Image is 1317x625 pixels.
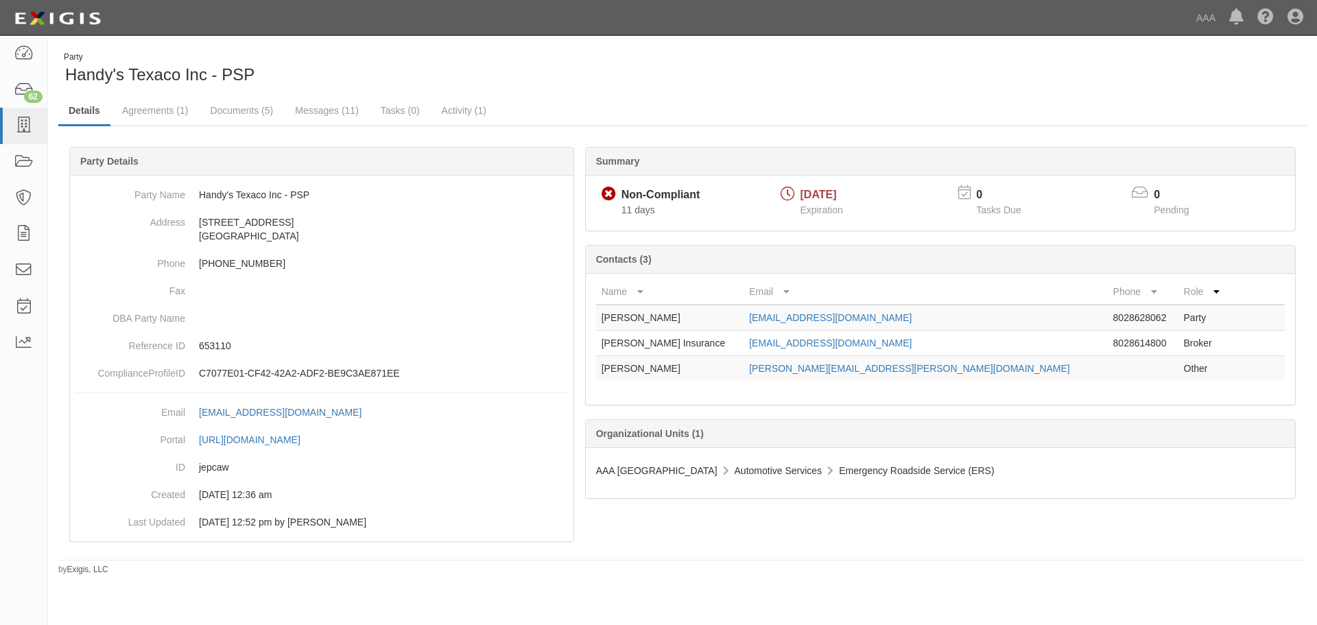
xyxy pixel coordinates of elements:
[75,426,185,447] dt: Portal
[1178,305,1230,331] td: Party
[112,97,198,124] a: Agreements (1)
[1178,279,1230,305] th: Role
[199,434,316,445] a: [URL][DOMAIN_NAME]
[75,453,185,474] dt: ID
[65,65,254,84] span: Handy's Texaco Inc - PSP
[621,204,655,215] span: Since 09/29/2025
[800,189,837,200] span: [DATE]
[1154,204,1189,215] span: Pending
[1178,356,1230,381] td: Other
[596,156,640,167] b: Summary
[1108,305,1178,331] td: 8028628062
[75,209,568,250] dd: [STREET_ADDRESS] [GEOGRAPHIC_DATA]
[976,204,1021,215] span: Tasks Due
[1108,331,1178,356] td: 8028614800
[839,465,994,476] span: Emergency Roadside Service (ERS)
[75,481,568,508] dd: 03/10/2023 12:36 am
[431,97,497,124] a: Activity (1)
[75,305,185,325] dt: DBA Party Name
[596,465,717,476] span: AAA [GEOGRAPHIC_DATA]
[749,338,912,349] a: [EMAIL_ADDRESS][DOMAIN_NAME]
[75,481,185,502] dt: Created
[199,366,568,380] p: C7077E01-CF42-42A2-ADF2-BE9C3AE871EE
[749,363,1070,374] a: [PERSON_NAME][EMAIL_ADDRESS][PERSON_NAME][DOMAIN_NAME]
[75,453,568,481] dd: jepcaw
[75,277,185,298] dt: Fax
[1154,187,1206,203] p: 0
[75,181,568,209] dd: Handy's Texaco Inc - PSP
[199,405,361,419] div: [EMAIL_ADDRESS][DOMAIN_NAME]
[1257,10,1274,26] i: Help Center - Complianz
[199,407,377,418] a: [EMAIL_ADDRESS][DOMAIN_NAME]
[75,250,568,277] dd: [PHONE_NUMBER]
[596,428,704,439] b: Organizational Units (1)
[24,91,43,103] div: 62
[75,181,185,202] dt: Party Name
[199,339,568,353] p: 653110
[596,356,744,381] td: [PERSON_NAME]
[976,187,1038,203] p: 0
[744,279,1107,305] th: Email
[75,250,185,270] dt: Phone
[800,204,843,215] span: Expiration
[596,254,652,265] b: Contacts (3)
[58,564,108,576] small: by
[749,312,912,323] a: [EMAIL_ADDRESS][DOMAIN_NAME]
[596,305,744,331] td: [PERSON_NAME]
[200,97,283,124] a: Documents (5)
[1178,331,1230,356] td: Broker
[75,209,185,229] dt: Address
[75,399,185,419] dt: Email
[1189,4,1222,32] a: AAA
[596,279,744,305] th: Name
[75,359,185,380] dt: ComplianceProfileID
[735,465,822,476] span: Automotive Services
[80,156,139,167] b: Party Details
[1108,279,1178,305] th: Phone
[64,51,254,63] div: Party
[602,187,616,202] i: Non-Compliant
[58,51,672,86] div: Handy's Texaco Inc - PSP
[285,97,369,124] a: Messages (11)
[621,187,700,203] div: Non-Compliant
[75,332,185,353] dt: Reference ID
[596,331,744,356] td: [PERSON_NAME] Insurance
[58,97,110,126] a: Details
[370,97,430,124] a: Tasks (0)
[10,6,105,31] img: logo-5460c22ac91f19d4615b14bd174203de0afe785f0fc80cf4dbbc73dc1793850b.png
[75,508,185,529] dt: Last Updated
[75,508,568,536] dd: 04/22/2024 12:52 pm by Benjamin Tully
[67,565,108,574] a: Exigis, LLC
